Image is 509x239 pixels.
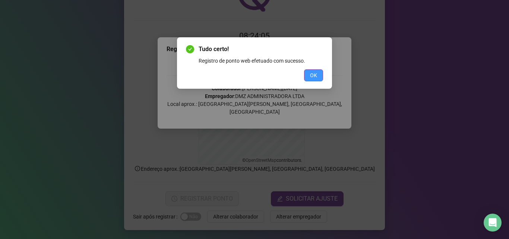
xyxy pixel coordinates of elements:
[199,57,323,65] div: Registro de ponto web efetuado com sucesso.
[484,214,502,232] div: Open Intercom Messenger
[304,69,323,81] button: OK
[186,45,194,53] span: check-circle
[199,45,323,54] span: Tudo certo!
[310,71,317,79] span: OK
